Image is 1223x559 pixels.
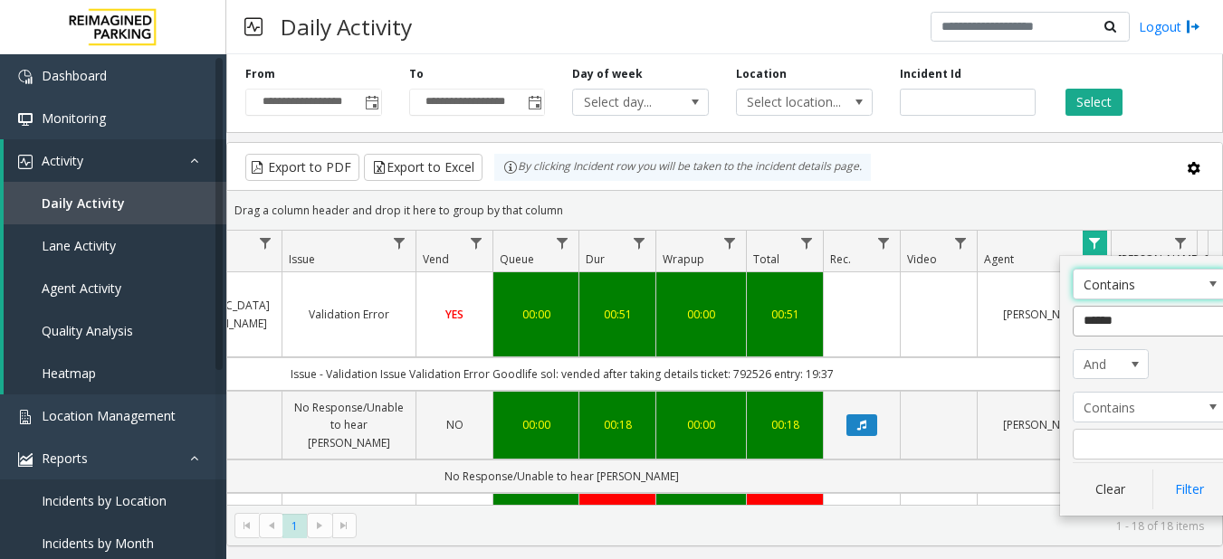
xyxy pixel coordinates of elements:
div: By clicking Incident row you will be taken to the incident details page. [494,154,871,181]
span: Dur [586,251,605,267]
a: Activity [4,139,226,182]
a: Daily Activity [4,182,226,224]
a: 00:00 [504,416,568,433]
h3: Daily Activity [272,5,421,49]
a: Video Filter Menu [949,231,973,255]
a: Total Filter Menu [795,231,819,255]
button: Select [1065,89,1123,116]
span: Incidents by Month [42,535,154,552]
span: Agent Filter Logic [1073,349,1149,380]
img: 'icon' [18,70,33,84]
a: Issue Filter Menu [387,231,412,255]
img: infoIcon.svg [503,160,518,175]
a: Validation Error [293,306,405,323]
span: Wrapup [663,251,704,267]
span: Quality Analysis [42,322,133,339]
a: Wrapup Filter Menu [718,231,742,255]
img: 'icon' [18,452,33,467]
span: Queue [500,251,534,267]
span: Video [907,251,937,267]
a: Parker Filter Menu [1169,231,1193,255]
span: Contains [1074,393,1195,422]
img: 'icon' [18,155,33,169]
img: logout [1186,17,1200,36]
label: To [409,66,424,82]
a: 00:00 [504,306,568,323]
span: Monitoring [42,109,106,127]
label: From [245,66,275,82]
span: Dashboard [42,67,107,84]
label: Location [736,66,787,82]
a: Vend Filter Menu [464,231,489,255]
a: NO [427,416,482,433]
label: Incident Id [900,66,961,82]
span: Contains [1074,270,1195,298]
span: Agent [984,251,1014,267]
a: Queue Filter Menu [550,231,575,255]
span: Lane Activity [42,237,116,254]
button: Clear [1073,469,1147,509]
a: 00:51 [758,306,812,323]
kendo-pager-info: 1 - 18 of 18 items [368,518,1204,534]
a: Agent Activity [4,267,226,309]
a: [PERSON_NAME] [989,416,1100,433]
a: 00:18 [590,416,645,433]
a: Logout [1139,17,1200,36]
span: Incidents by Location [42,492,167,509]
a: Quality Analysis [4,309,226,352]
span: And [1074,350,1133,379]
div: Data table [227,231,1222,505]
span: Vend [423,251,449,267]
span: Total [753,251,779,267]
span: Rec. [830,251,851,267]
a: 00:00 [667,416,735,433]
span: Daily Activity [42,194,125,212]
a: [PERSON_NAME] [989,306,1100,323]
a: 00:51 [590,306,645,323]
a: YES [427,306,482,323]
a: Lane Filter Menu [253,231,278,255]
a: 00:18 [758,416,812,433]
a: Rec. Filter Menu [872,231,896,255]
span: [PERSON_NAME] [1118,251,1200,267]
button: Export to Excel [364,154,483,181]
img: 'icon' [18,410,33,424]
a: 00:00 [667,306,735,323]
label: Day of week [572,66,643,82]
span: Heatmap [42,365,96,382]
span: Agent Activity [42,279,121,297]
a: Lane Activity [4,224,226,267]
img: 'icon' [18,112,33,127]
div: Drag a column header and drop it here to group by that column [227,194,1222,226]
span: Select location... [737,90,845,115]
span: Toggle popup [361,90,381,115]
a: Heatmap [4,352,226,394]
span: Reports [42,450,88,467]
span: Select day... [573,90,681,115]
span: Page 1 [282,514,307,538]
span: NO [446,417,463,432]
button: Export to PDF [245,154,359,181]
a: Agent Filter Menu [1083,231,1107,255]
span: Activity [42,152,83,169]
span: Issue [289,251,315,267]
span: YES [445,307,463,322]
span: Toggle popup [524,90,544,115]
a: Dur Filter Menu [627,231,652,255]
a: No Response/Unable to hear [PERSON_NAME] [293,399,405,451]
img: pageIcon [244,5,263,49]
span: Location Management [42,407,176,424]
